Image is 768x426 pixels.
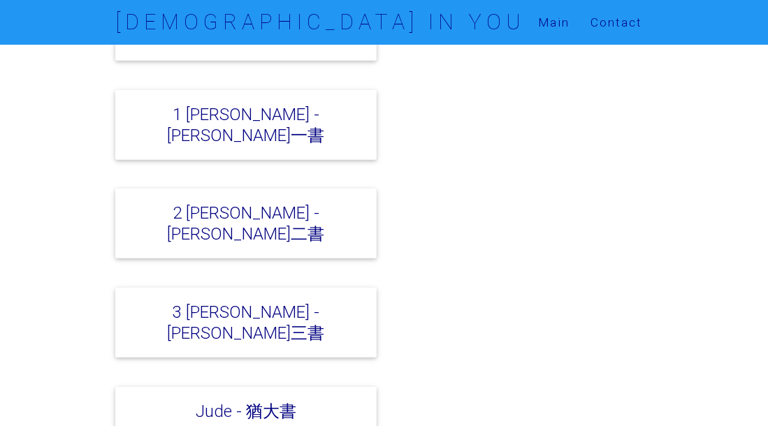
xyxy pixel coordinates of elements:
[709,363,758,416] iframe: Chat
[196,401,296,421] a: Jude - 猶大書
[161,26,331,46] a: 2 [PERSON_NAME]後書
[167,302,324,343] a: 3 [PERSON_NAME] - [PERSON_NAME]三書
[167,203,324,244] a: 2 [PERSON_NAME] - [PERSON_NAME]二書
[167,104,324,145] a: 1 [PERSON_NAME] - [PERSON_NAME]一書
